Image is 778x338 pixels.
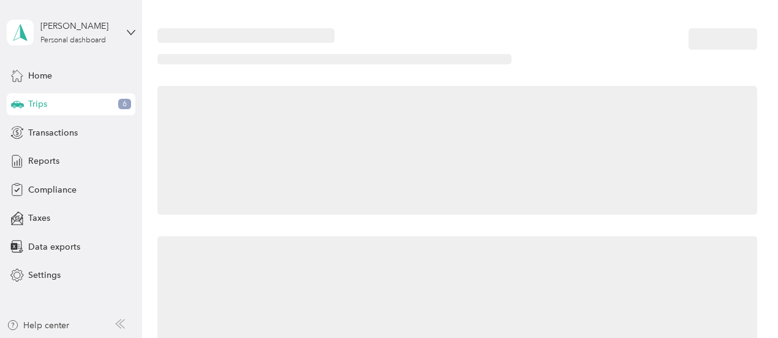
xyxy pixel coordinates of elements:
[28,98,47,110] span: Trips
[28,240,80,253] span: Data exports
[709,269,778,338] iframe: Everlance-gr Chat Button Frame
[28,69,52,82] span: Home
[40,37,106,44] div: Personal dashboard
[28,183,77,196] span: Compliance
[28,126,78,139] span: Transactions
[28,155,59,167] span: Reports
[28,269,61,282] span: Settings
[7,319,69,332] button: Help center
[40,20,117,33] div: [PERSON_NAME]
[118,99,131,110] span: 6
[28,212,50,225] span: Taxes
